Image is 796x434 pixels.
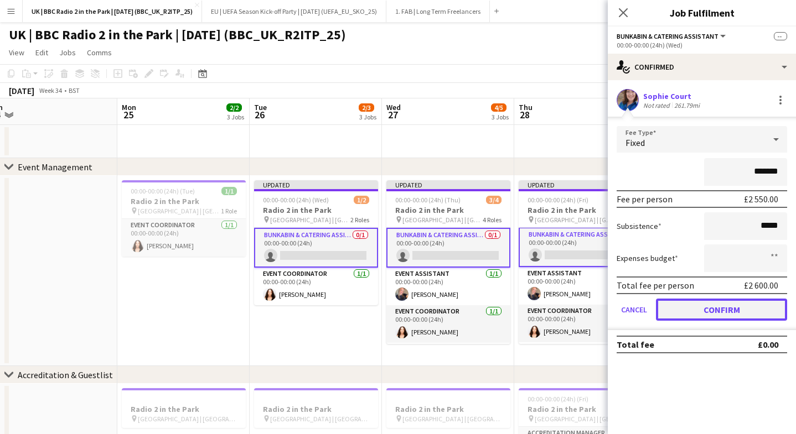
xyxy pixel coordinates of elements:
h3: Radio 2 in the Park [122,196,246,206]
button: Bunkabin & Catering Assistant [617,32,727,40]
app-job-card: Radio 2 in the Park [GEOGRAPHIC_DATA] | [GEOGRAPHIC_DATA], [GEOGRAPHIC_DATA] [254,388,378,428]
button: Confirm [656,299,787,321]
button: Cancel [617,299,652,321]
app-job-card: Updated00:00-00:00 (24h) (Wed)1/2Radio 2 in the Park [GEOGRAPHIC_DATA] | [GEOGRAPHIC_DATA], [GEOG... [254,180,378,305]
button: 1. FAB | Long Term Freelancers [386,1,490,22]
div: [DATE] [9,85,34,96]
a: Comms [82,45,116,60]
div: £2 550.00 [744,194,778,205]
app-card-role: Event Coordinator1/100:00-00:00 (24h)[PERSON_NAME] [519,305,643,342]
label: Expenses budget [617,253,678,263]
div: Fee per person [617,194,673,205]
div: Not rated [643,101,672,109]
div: Updated [386,180,510,189]
app-card-role: Bunkabin & Catering Assistant0/100:00-00:00 (24h) [386,228,510,268]
span: Bunkabin & Catering Assistant [617,32,719,40]
a: Jobs [55,45,80,60]
div: Event Management [18,161,92,172]
app-card-role: Event Assistant1/100:00-00:00 (24h)[PERSON_NAME] [519,267,643,305]
span: 1 Role [221,207,237,215]
div: Updated [519,180,643,189]
div: 3 Jobs [492,113,509,121]
span: 25 [120,108,136,121]
app-job-card: Updated00:00-00:00 (24h) (Fri)3/4Radio 2 in the Park [GEOGRAPHIC_DATA] | [GEOGRAPHIC_DATA], [GEOG... [519,180,643,344]
span: [GEOGRAPHIC_DATA] | [GEOGRAPHIC_DATA], [GEOGRAPHIC_DATA] [402,216,483,224]
span: [GEOGRAPHIC_DATA] | [GEOGRAPHIC_DATA], [GEOGRAPHIC_DATA] [402,415,502,423]
app-card-role: Event Assistant1/100:00-00:00 (24h)[PERSON_NAME] [386,268,510,305]
span: Comms [87,48,112,57]
label: Subsistence [617,221,661,231]
button: UK | BBC Radio 2 in the Park | [DATE] (BBC_UK_R2ITP_25) [23,1,202,22]
span: [GEOGRAPHIC_DATA] | [GEOGRAPHIC_DATA], [GEOGRAPHIC_DATA] [138,415,237,423]
span: 1/1 [221,187,237,195]
span: Fixed [626,137,645,148]
span: [GEOGRAPHIC_DATA] | [GEOGRAPHIC_DATA], [GEOGRAPHIC_DATA] [270,415,369,423]
h3: Radio 2 in the Park [254,205,378,215]
span: 00:00-00:00 (24h) (Tue) [131,187,195,195]
span: Thu [519,102,533,112]
span: 00:00-00:00 (24h) (Thu) [395,196,461,204]
span: Tue [254,102,267,112]
span: 4/5 [491,103,506,112]
app-card-role: Event Coordinator1/100:00-00:00 (24h)[PERSON_NAME] [122,219,246,257]
h3: Radio 2 in the Park [519,205,643,215]
span: 2/3 [359,103,374,112]
app-job-card: 00:00-00:00 (24h) (Tue)1/1Radio 2 in the Park [GEOGRAPHIC_DATA] | [GEOGRAPHIC_DATA], [GEOGRAPHIC_... [122,180,246,257]
h3: Radio 2 in the Park [519,404,643,414]
div: 3 Jobs [359,113,376,121]
h3: Radio 2 in the Park [254,404,378,414]
span: 00:00-00:00 (24h) (Fri) [528,395,588,403]
span: 28 [517,108,533,121]
app-card-role: Event Coordinator1/100:00-00:00 (24h)[PERSON_NAME] [254,268,378,305]
span: -- [774,32,787,40]
div: Sophie Court [643,91,702,101]
div: Total fee per person [617,280,694,291]
a: View [4,45,29,60]
h1: UK | BBC Radio 2 in the Park | [DATE] (BBC_UK_R2ITP_25) [9,27,346,43]
h3: Radio 2 in the Park [386,404,510,414]
app-card-role: Bunkabin & Catering Assistant0/100:00-00:00 (24h) [254,228,378,268]
span: Edit [35,48,48,57]
app-job-card: Radio 2 in the Park [GEOGRAPHIC_DATA] | [GEOGRAPHIC_DATA], [GEOGRAPHIC_DATA] [122,388,246,428]
span: [GEOGRAPHIC_DATA] | [GEOGRAPHIC_DATA], [GEOGRAPHIC_DATA] [535,216,615,224]
div: BST [69,86,80,95]
div: Accreditation & Guestlist [18,369,113,380]
span: Week 34 [37,86,64,95]
span: 27 [385,108,401,121]
div: 00:00-00:00 (24h) (Wed) [617,41,787,49]
div: £0.00 [758,339,778,350]
span: 1/2 [354,196,369,204]
div: Updated [254,180,378,189]
app-card-role: Event Coordinator1/100:00-00:00 (24h)[PERSON_NAME] [386,305,510,343]
span: [GEOGRAPHIC_DATA] | [GEOGRAPHIC_DATA], [GEOGRAPHIC_DATA] [270,216,350,224]
span: Jobs [59,48,76,57]
span: 2 Roles [350,216,369,224]
span: 4 Roles [483,216,502,224]
span: 00:00-00:00 (24h) (Fri) [528,196,588,204]
span: 2/2 [226,103,242,112]
span: Wed [386,102,401,112]
div: £2 600.00 [744,280,778,291]
button: EU | UEFA Season Kick-off Party | [DATE] (UEFA_EU_SKO_25) [202,1,386,22]
span: Mon [122,102,136,112]
span: [GEOGRAPHIC_DATA] | [GEOGRAPHIC_DATA], [GEOGRAPHIC_DATA] [535,415,618,423]
div: 261.79mi [672,101,702,109]
h3: Radio 2 in the Park [386,205,510,215]
span: 00:00-00:00 (24h) (Wed) [263,196,329,204]
app-job-card: Radio 2 in the Park [GEOGRAPHIC_DATA] | [GEOGRAPHIC_DATA], [GEOGRAPHIC_DATA] [386,388,510,428]
span: 3/4 [486,196,502,204]
app-card-role: Bunkabin & Catering Assistant0/100:00-00:00 (24h) [519,227,643,267]
h3: Job Fulfilment [608,6,796,20]
div: Confirmed [608,54,796,80]
div: Total fee [617,339,654,350]
a: Edit [31,45,53,60]
app-job-card: Updated00:00-00:00 (24h) (Thu)3/4Radio 2 in the Park [GEOGRAPHIC_DATA] | [GEOGRAPHIC_DATA], [GEOG... [386,180,510,344]
span: 26 [252,108,267,121]
span: [GEOGRAPHIC_DATA] | [GEOGRAPHIC_DATA], [GEOGRAPHIC_DATA] [138,207,221,215]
